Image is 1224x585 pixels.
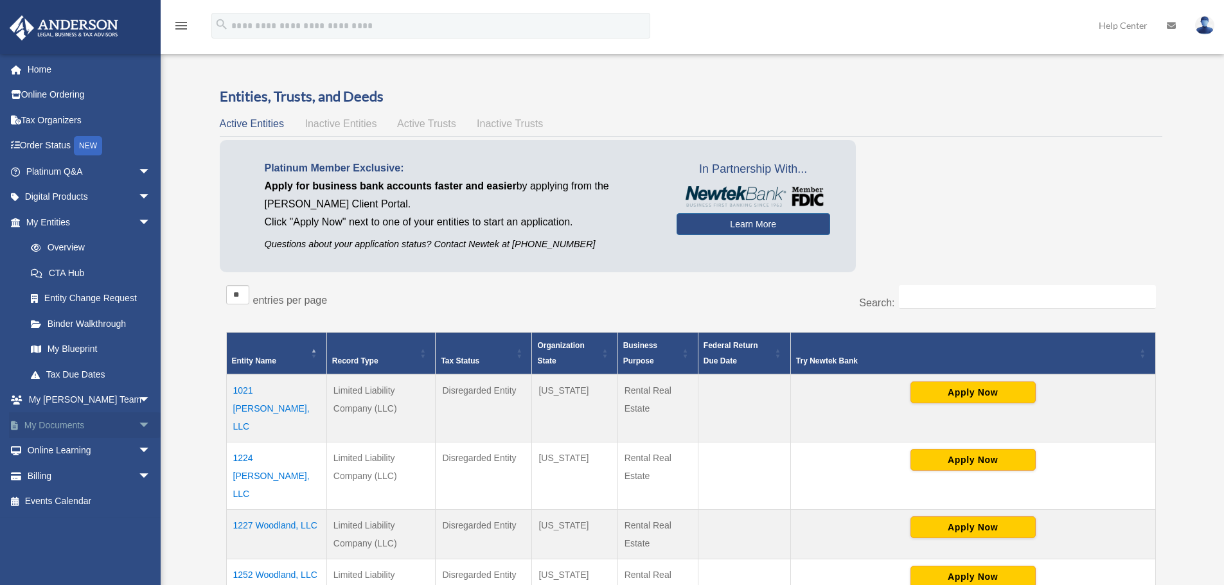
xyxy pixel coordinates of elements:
[326,442,436,510] td: Limited Liability Company (LLC)
[910,516,1036,538] button: Apply Now
[226,333,326,375] th: Entity Name: Activate to invert sorting
[6,15,122,40] img: Anderson Advisors Platinum Portal
[18,286,164,311] a: Entity Change Request
[138,159,164,185] span: arrow_drop_down
[9,438,170,464] a: Online Learningarrow_drop_down
[305,118,377,129] span: Inactive Entities
[326,510,436,559] td: Limited Liability Company (LLC)
[326,374,436,442] td: Limited Liability Company (LLC)
[138,412,164,439] span: arrow_drop_down
[226,374,326,442] td: 1021 [PERSON_NAME], LLC
[9,489,170,514] a: Events Calendar
[910,449,1036,471] button: Apply Now
[910,381,1036,403] button: Apply Now
[220,87,1162,107] h3: Entities, Trusts, and Deeds
[441,356,479,365] span: Tax Status
[138,387,164,414] span: arrow_drop_down
[532,333,617,375] th: Organization State: Activate to sort
[173,22,189,33] a: menu
[265,213,657,231] p: Click "Apply Now" next to one of your entities to start an application.
[226,442,326,510] td: 1224 [PERSON_NAME], LLC
[9,184,170,210] a: Digital Productsarrow_drop_down
[18,235,157,261] a: Overview
[9,463,170,489] a: Billingarrow_drop_down
[232,356,276,365] span: Entity Name
[677,213,830,235] a: Learn More
[265,180,517,191] span: Apply for business bank accounts faster and easier
[617,333,698,375] th: Business Purpose: Activate to sort
[532,510,617,559] td: [US_STATE]
[18,362,164,387] a: Tax Due Dates
[138,184,164,211] span: arrow_drop_down
[704,341,758,365] span: Federal Return Due Date
[796,353,1136,369] div: Try Newtek Bank
[326,333,436,375] th: Record Type: Activate to sort
[138,438,164,464] span: arrow_drop_down
[537,341,584,365] span: Organization State
[74,136,102,155] div: NEW
[436,510,532,559] td: Disregarded Entity
[265,159,657,177] p: Platinum Member Exclusive:
[18,311,164,336] a: Binder Walkthrough
[397,118,456,129] span: Active Trusts
[265,236,657,252] p: Questions about your application status? Contact Newtek at [PHONE_NUMBER]
[623,341,657,365] span: Business Purpose
[9,159,170,184] a: Platinum Q&Aarrow_drop_down
[253,295,328,306] label: entries per page
[9,57,170,82] a: Home
[18,336,164,362] a: My Blueprint
[790,333,1155,375] th: Try Newtek Bank : Activate to sort
[617,374,698,442] td: Rental Real Estate
[9,412,170,438] a: My Documentsarrow_drop_down
[332,356,378,365] span: Record Type
[617,510,698,559] td: Rental Real Estate
[477,118,543,129] span: Inactive Trusts
[1195,16,1214,35] img: User Pic
[9,209,164,235] a: My Entitiesarrow_drop_down
[9,387,170,413] a: My [PERSON_NAME] Teamarrow_drop_down
[436,333,532,375] th: Tax Status: Activate to sort
[226,510,326,559] td: 1227 Woodland, LLC
[436,442,532,510] td: Disregarded Entity
[173,18,189,33] i: menu
[683,186,824,207] img: NewtekBankLogoSM.png
[617,442,698,510] td: Rental Real Estate
[265,177,657,213] p: by applying from the [PERSON_NAME] Client Portal.
[532,442,617,510] td: [US_STATE]
[18,260,164,286] a: CTA Hub
[677,159,830,180] span: In Partnership With...
[215,17,229,31] i: search
[532,374,617,442] td: [US_STATE]
[138,463,164,489] span: arrow_drop_down
[9,82,170,108] a: Online Ordering
[859,297,894,308] label: Search:
[220,118,284,129] span: Active Entities
[9,107,170,133] a: Tax Organizers
[698,333,790,375] th: Federal Return Due Date: Activate to sort
[436,374,532,442] td: Disregarded Entity
[9,133,170,159] a: Order StatusNEW
[138,209,164,236] span: arrow_drop_down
